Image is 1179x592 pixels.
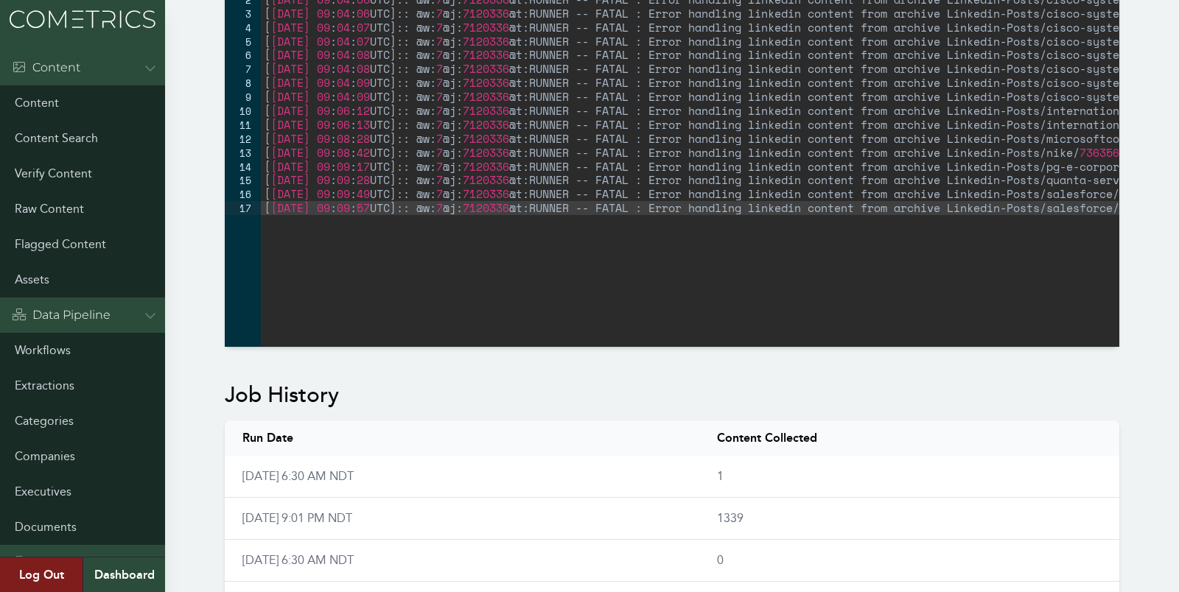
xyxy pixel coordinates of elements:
div: 11 [225,118,261,132]
div: Admin [12,554,72,571]
div: 10 [225,104,261,118]
div: 14 [225,160,261,174]
div: Data Pipeline [12,306,111,324]
a: [DATE] 6:30 AM NDT [242,553,354,567]
div: 8 [225,76,261,90]
div: 17 [225,201,261,215]
div: 7 [225,62,261,76]
div: Content [12,59,80,77]
a: [DATE] 9:01 PM NDT [242,511,352,525]
div: 6 [225,48,261,62]
a: [DATE] 6:30 AM NDT [242,469,354,483]
div: 13 [225,146,261,160]
td: 1 [699,456,1119,498]
th: Content Collected [699,420,1119,456]
td: 1339 [699,498,1119,540]
div: 4 [225,21,261,35]
div: 9 [225,90,261,104]
a: Dashboard [83,557,165,592]
div: 15 [225,173,261,187]
td: 0 [699,540,1119,582]
div: 5 [225,35,261,49]
div: 12 [225,132,261,146]
div: 16 [225,187,261,201]
h2: Job History [225,382,1119,409]
th: Run Date [225,420,699,456]
div: 3 [225,7,261,21]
